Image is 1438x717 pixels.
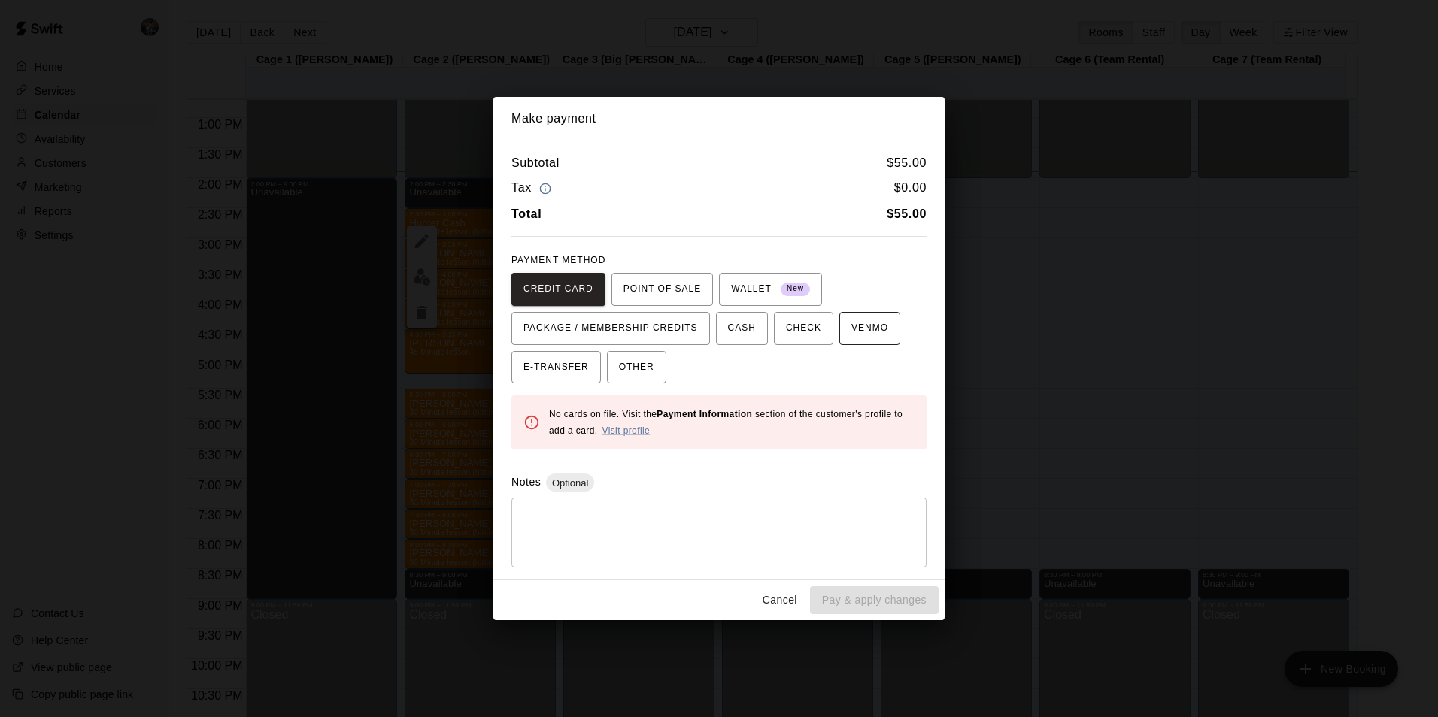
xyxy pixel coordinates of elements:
h6: $ 0.00 [894,178,927,198]
button: Cancel [756,586,804,614]
span: VENMO [851,316,888,340]
b: Total [511,207,542,220]
button: WALLET New [719,273,822,306]
span: No cards on file. Visit the section of the customer's profile to add a card. [549,409,903,436]
button: CASH [716,312,768,345]
h6: Tax [511,178,555,198]
button: OTHER [607,351,666,384]
button: E-TRANSFER [511,351,601,384]
b: $ 55.00 [887,207,927,220]
button: CHECK [774,312,833,345]
span: CREDIT CARD [523,277,593,301]
label: Notes [511,476,541,488]
span: CASH [728,316,756,340]
button: VENMO [839,312,900,345]
button: PACKAGE / MEMBERSHIP CREDITS [511,312,710,345]
span: PAYMENT METHOD [511,255,605,265]
h6: $ 55.00 [887,153,927,173]
span: WALLET [731,277,810,301]
h2: Make payment [493,97,945,141]
b: Payment Information [657,409,752,419]
span: POINT OF SALE [623,277,701,301]
span: E-TRANSFER [523,355,589,380]
span: Optional [546,477,594,489]
button: POINT OF SALE [611,273,713,306]
a: Visit profile [602,425,650,436]
span: CHECK [786,316,821,340]
span: OTHER [619,355,654,380]
button: CREDIT CARD [511,273,605,306]
span: PACKAGE / MEMBERSHIP CREDITS [523,316,698,340]
h6: Subtotal [511,153,560,173]
span: New [781,279,810,299]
